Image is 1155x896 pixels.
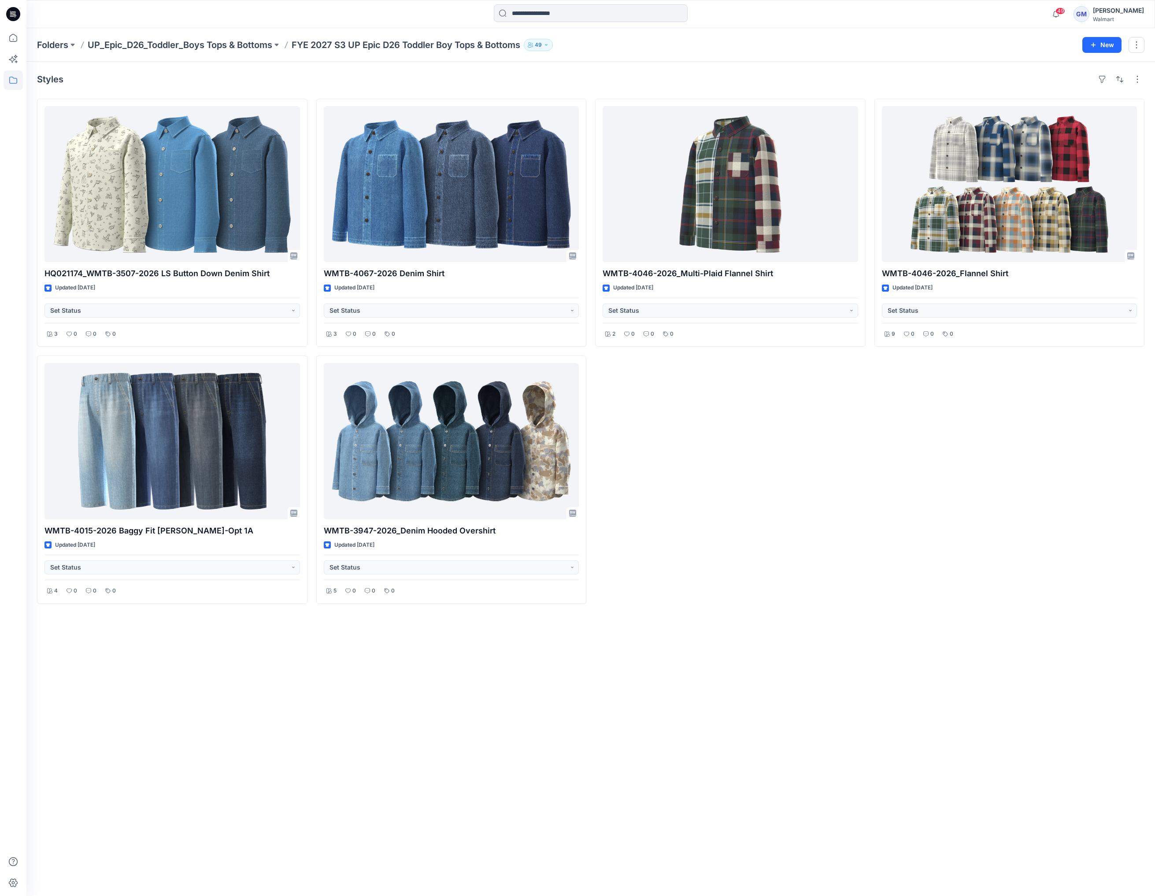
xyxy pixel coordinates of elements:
[892,283,933,292] p: Updated [DATE]
[93,586,96,596] p: 0
[1082,37,1122,53] button: New
[1055,7,1065,15] span: 49
[603,267,858,280] p: WMTB-4046-2026_Multi-Plaid Flannel Shirt
[651,330,654,339] p: 0
[613,283,653,292] p: Updated [DATE]
[612,330,615,339] p: 2
[352,586,356,596] p: 0
[882,106,1137,262] a: WMTB-4046-2026_Flannel Shirt
[54,586,58,596] p: 4
[333,586,337,596] p: 5
[112,586,116,596] p: 0
[631,330,635,339] p: 0
[44,525,300,537] p: WMTB-4015-2026 Baggy Fit [PERSON_NAME]-Opt 1A
[54,330,58,339] p: 3
[603,106,858,262] a: WMTB-4046-2026_Multi-Plaid Flannel Shirt
[950,330,953,339] p: 0
[55,283,95,292] p: Updated [DATE]
[88,39,272,51] a: UP_Epic_D26_Toddler_Boys Tops & Bottoms
[324,525,579,537] p: WMTB-3947-2026_Denim Hooded Overshirt
[524,39,553,51] button: 49
[324,363,579,519] a: WMTB-3947-2026_Denim Hooded Overshirt
[324,106,579,262] a: WMTB-4067-2026 Denim Shirt
[1093,16,1144,22] div: Walmart
[334,541,374,550] p: Updated [DATE]
[392,330,395,339] p: 0
[535,40,542,50] p: 49
[112,330,116,339] p: 0
[93,330,96,339] p: 0
[334,283,374,292] p: Updated [DATE]
[1074,6,1089,22] div: GM
[930,330,934,339] p: 0
[55,541,95,550] p: Updated [DATE]
[670,330,674,339] p: 0
[333,330,337,339] p: 3
[892,330,895,339] p: 9
[44,363,300,519] a: WMTB-4015-2026 Baggy Fit Jean-Opt 1A
[324,267,579,280] p: WMTB-4067-2026 Denim Shirt
[353,330,356,339] p: 0
[37,74,63,85] h4: Styles
[391,586,395,596] p: 0
[37,39,68,51] a: Folders
[44,106,300,262] a: HQ021174_WMTB-3507-2026 LS Button Down Denim Shirt
[74,330,77,339] p: 0
[911,330,914,339] p: 0
[372,330,376,339] p: 0
[292,39,520,51] p: FYE 2027 S3 UP Epic D26 Toddler Boy Tops & Bottoms
[1093,5,1144,16] div: [PERSON_NAME]
[74,586,77,596] p: 0
[372,586,375,596] p: 0
[882,267,1137,280] p: WMTB-4046-2026_Flannel Shirt
[44,267,300,280] p: HQ021174_WMTB-3507-2026 LS Button Down Denim Shirt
